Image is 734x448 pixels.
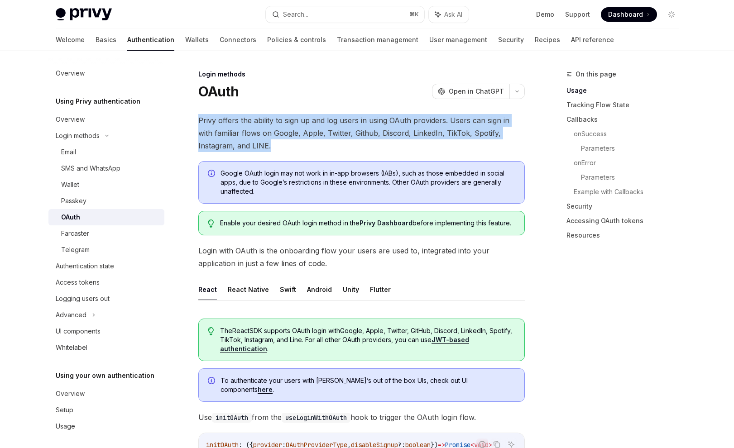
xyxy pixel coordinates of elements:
a: Parameters [581,170,686,185]
a: Accessing OAuth tokens [566,214,686,228]
button: Flutter [370,279,391,300]
a: Basics [96,29,116,51]
div: Overview [56,114,85,125]
svg: Info [208,170,217,179]
span: Use from the hook to trigger the OAuth login flow. [198,411,525,424]
a: Usage [566,83,686,98]
a: Access tokens [48,274,164,291]
a: Whitelabel [48,339,164,356]
a: Overview [48,65,164,81]
div: Overview [56,388,85,399]
button: Unity [343,279,359,300]
img: light logo [56,8,112,21]
a: Connectors [220,29,256,51]
a: Security [566,199,686,214]
a: Callbacks [566,112,686,127]
button: React [198,279,217,300]
a: OAuth [48,209,164,225]
span: Ask AI [444,10,462,19]
a: Telegram [48,242,164,258]
div: Whitelabel [56,342,87,353]
a: Security [498,29,524,51]
div: Wallet [61,179,79,190]
button: Search...⌘K [266,6,424,23]
a: Overview [48,111,164,128]
div: Setup [56,405,73,415]
a: Usage [48,418,164,434]
a: Policies & controls [267,29,326,51]
div: Passkey [61,195,86,206]
div: Overview [56,68,85,79]
div: Farcaster [61,228,89,239]
div: Access tokens [56,277,100,288]
span: Privy offers the ability to sign up and log users in using OAuth providers. Users can sign in wit... [198,114,525,152]
span: Google OAuth login may not work in in-app browsers (IABs), such as those embedded in social apps,... [221,169,515,196]
a: Wallet [48,176,164,193]
button: Toggle dark mode [664,7,679,22]
a: Demo [536,10,554,19]
a: Authentication [127,29,174,51]
a: Authentication state [48,258,164,274]
span: The React SDK supports OAuth login with Google, Apple, Twitter, GitHub, Discord, LinkedIn, Spotif... [220,326,515,353]
span: Enable your desired OAuth login method in the before implementing this feature. [220,219,515,228]
a: Email [48,144,164,160]
a: Tracking Flow State [566,98,686,112]
a: Farcaster [48,225,164,242]
div: Telegram [61,244,90,255]
a: Dashboard [601,7,657,22]
svg: Tip [208,327,214,335]
button: React Native [228,279,269,300]
div: Login methods [198,70,525,79]
svg: Tip [208,219,214,228]
a: Logging users out [48,291,164,307]
svg: Info [208,377,217,386]
div: Advanced [56,310,86,320]
span: ⌘ K [409,11,419,18]
span: Login with OAuth is the onboarding flow your users are used to, integrated into your application ... [198,244,525,270]
code: initOAuth [212,413,252,423]
a: Welcome [56,29,85,51]
a: Privy Dashboard [360,219,413,227]
a: User management [429,29,487,51]
a: Setup [48,402,164,418]
a: Support [565,10,590,19]
h5: Using your own authentication [56,370,154,381]
a: Recipes [535,29,560,51]
h5: Using Privy authentication [56,96,140,107]
button: Ask AI [429,6,469,23]
a: Passkey [48,193,164,209]
button: Swift [280,279,296,300]
a: Resources [566,228,686,243]
div: Search... [283,9,308,20]
a: SMS and WhatsApp [48,160,164,176]
a: Example with Callbacks [574,185,686,199]
a: UI components [48,323,164,339]
div: Email [61,147,76,157]
div: SMS and WhatsApp [61,163,120,174]
span: On this page [576,69,616,80]
div: OAuth [61,212,80,223]
div: Logging users out [56,293,110,304]
a: Overview [48,386,164,402]
button: Android [307,279,332,300]
code: useLoginWithOAuth [282,413,350,423]
a: onError [574,156,686,170]
a: API reference [571,29,614,51]
div: Usage [56,421,75,432]
a: onSuccess [574,127,686,141]
h1: OAuth [198,83,239,100]
a: here [258,386,273,394]
span: Open in ChatGPT [449,87,504,96]
a: Transaction management [337,29,418,51]
span: To authenticate your users with [PERSON_NAME]’s out of the box UIs, check out UI components . [221,376,515,394]
div: Authentication state [56,261,114,272]
div: Login methods [56,130,100,141]
span: Dashboard [608,10,643,19]
div: UI components [56,326,101,337]
a: Wallets [185,29,209,51]
a: Parameters [581,141,686,156]
button: Open in ChatGPT [432,84,509,99]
